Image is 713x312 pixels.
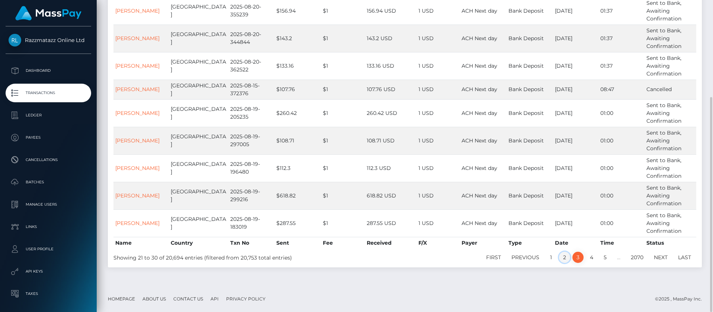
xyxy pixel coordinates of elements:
a: First [482,252,505,263]
th: Date [553,237,599,249]
span: ACH Next day [462,35,497,42]
td: Sent to Bank, Awaiting Confirmation [645,182,696,209]
td: Bank Deposit [507,99,553,127]
td: 143.2 USD [365,25,416,52]
th: Name [113,237,169,249]
td: [DATE] [553,80,599,99]
td: [DATE] [553,25,599,52]
th: Payer [460,237,506,249]
td: Sent to Bank, Awaiting Confirmation [645,25,696,52]
a: [PERSON_NAME] [115,220,160,226]
td: 107.76 USD [365,80,416,99]
p: Cancellations [9,154,88,165]
img: Razzmatazz Online Ltd [9,34,21,46]
td: $1 [321,209,365,237]
td: Sent to Bank, Awaiting Confirmation [645,99,696,127]
td: $1 [321,52,365,80]
a: Transactions [6,84,91,102]
th: Fee [321,237,365,249]
th: F/X [417,237,460,249]
th: Received [365,237,416,249]
td: 2025-08-19-299216 [228,182,274,209]
a: Ledger [6,106,91,125]
a: About Us [139,293,169,305]
a: 1 [546,252,557,263]
td: 01:00 [598,182,644,209]
td: $1 [321,154,365,182]
td: 108.71 USD [365,127,416,154]
td: Bank Deposit [507,80,553,99]
th: Txn No [228,237,274,249]
a: 3 [572,252,584,263]
a: Previous [507,252,543,263]
a: [PERSON_NAME] [115,137,160,144]
td: Cancelled [645,80,696,99]
a: [PERSON_NAME] [115,7,160,14]
td: 1 USD [417,25,460,52]
td: [GEOGRAPHIC_DATA] [169,52,228,80]
td: [GEOGRAPHIC_DATA] [169,99,228,127]
a: Links [6,218,91,236]
td: [DATE] [553,154,599,182]
a: Payees [6,128,91,147]
td: 260.42 USD [365,99,416,127]
td: [GEOGRAPHIC_DATA] [169,25,228,52]
td: Sent to Bank, Awaiting Confirmation [645,154,696,182]
td: [GEOGRAPHIC_DATA] [169,182,228,209]
a: 2 [559,252,570,263]
td: [DATE] [553,99,599,127]
td: $112.3 [274,154,321,182]
a: Cancellations [6,151,91,169]
td: 2025-08-20-362522 [228,52,274,80]
td: 2025-08-19-297005 [228,127,274,154]
td: $107.76 [274,80,321,99]
p: Taxes [9,288,88,299]
td: 01:00 [598,99,644,127]
span: ACH Next day [462,62,497,69]
td: Bank Deposit [507,25,553,52]
td: 2025-08-15-372376 [228,80,274,99]
a: [PERSON_NAME] [115,165,160,171]
td: Bank Deposit [507,209,553,237]
a: Dashboard [6,61,91,80]
td: 112.3 USD [365,154,416,182]
img: MassPay Logo [15,6,81,20]
td: $133.16 [274,52,321,80]
td: [DATE] [553,182,599,209]
a: [PERSON_NAME] [115,86,160,93]
div: © 2025 , MassPay Inc. [655,295,707,303]
a: Batches [6,173,91,192]
a: [PERSON_NAME] [115,35,160,42]
a: Homepage [105,293,138,305]
td: Bank Deposit [507,127,553,154]
td: 2025-08-19-205235 [228,99,274,127]
td: 287.55 USD [365,209,416,237]
th: Country [169,237,228,249]
td: Sent to Bank, Awaiting Confirmation [645,52,696,80]
td: Bank Deposit [507,154,553,182]
td: $108.71 [274,127,321,154]
span: Razzmatazz Online Ltd [6,37,91,44]
p: Ledger [9,110,88,121]
th: Status [645,237,696,249]
a: Last [674,252,695,263]
td: $618.82 [274,182,321,209]
a: [PERSON_NAME] [115,62,160,69]
a: 5 [600,252,611,263]
span: ACH Next day [462,137,497,144]
a: Taxes [6,284,91,303]
td: 2025-08-19-196480 [228,154,274,182]
span: ACH Next day [462,7,497,14]
th: Sent [274,237,321,249]
td: 01:00 [598,209,644,237]
a: Next [650,252,672,263]
td: $1 [321,25,365,52]
td: Sent to Bank, Awaiting Confirmation [645,209,696,237]
div: Showing 21 to 30 of 20,694 entries (filtered from 20,753 total entries) [113,251,350,262]
th: Time [598,237,644,249]
td: 01:00 [598,154,644,182]
span: ACH Next day [462,110,497,116]
a: API Keys [6,262,91,281]
td: 1 USD [417,154,460,182]
a: User Profile [6,240,91,258]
